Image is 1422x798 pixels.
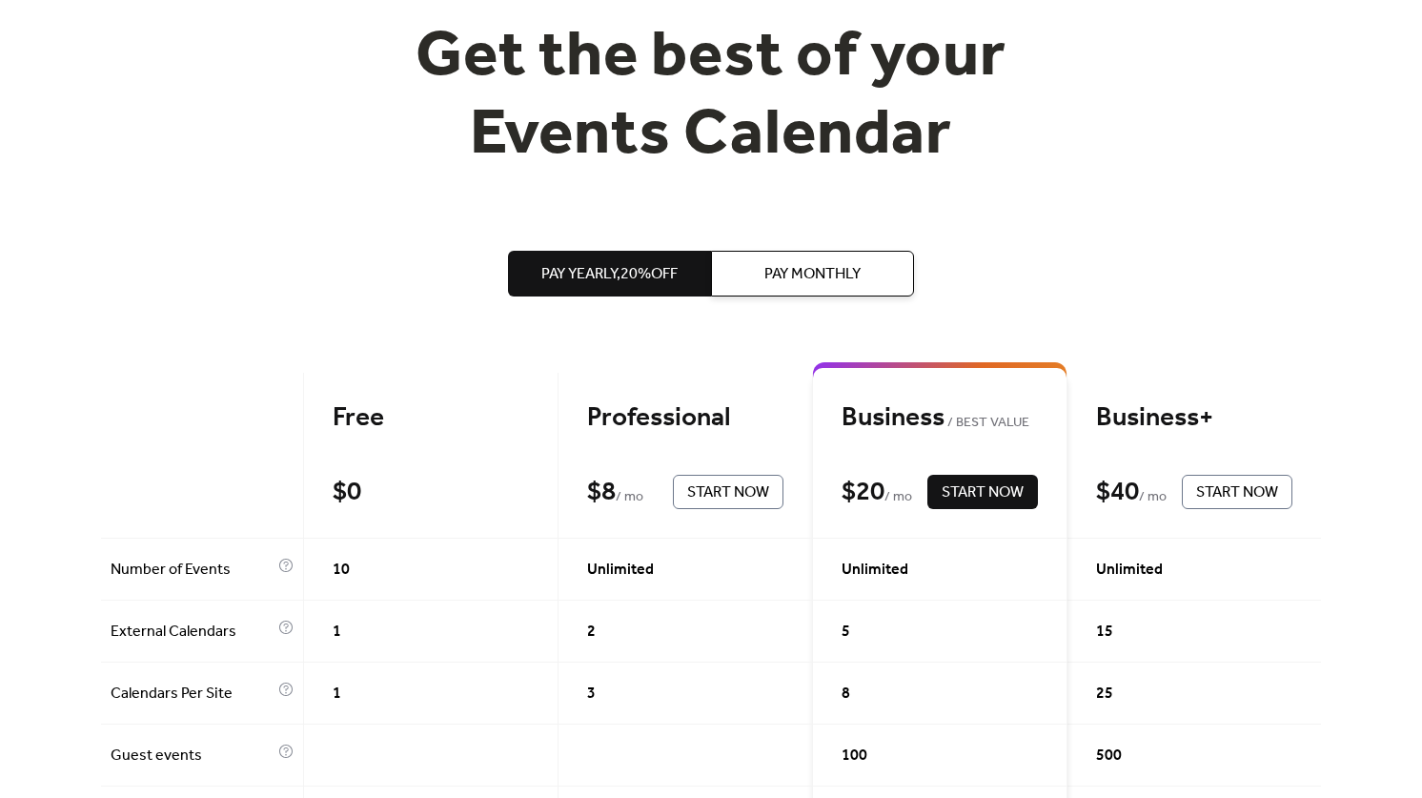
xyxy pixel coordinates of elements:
[1139,486,1167,509] span: / mo
[842,621,850,644] span: 5
[673,475,783,509] button: Start Now
[842,476,884,509] div: $ 20
[508,251,711,297] button: Pay Yearly,20%off
[587,559,654,582] span: Unlimited
[842,745,867,767] span: 100
[1096,745,1122,767] span: 500
[111,559,274,582] span: Number of Events
[687,481,769,504] span: Start Now
[333,401,529,435] div: Free
[884,486,912,509] span: / mo
[1096,476,1139,509] div: $ 40
[1182,475,1292,509] button: Start Now
[345,19,1077,174] h1: Get the best of your Events Calendar
[1196,481,1278,504] span: Start Now
[927,475,1038,509] button: Start Now
[111,745,274,767] span: Guest events
[1096,559,1163,582] span: Unlimited
[111,683,274,706] span: Calendars Per Site
[587,401,783,435] div: Professional
[333,683,341,706] span: 1
[616,486,643,509] span: / mo
[842,401,1038,435] div: Business
[587,476,616,509] div: $ 8
[1096,683,1113,706] span: 25
[333,476,361,509] div: $ 0
[711,251,914,297] button: Pay Monthly
[541,263,678,286] span: Pay Yearly, 20% off
[945,412,1029,435] span: BEST VALUE
[587,683,596,706] span: 3
[842,559,908,582] span: Unlimited
[1096,401,1292,435] div: Business+
[111,621,274,644] span: External Calendars
[1096,621,1113,644] span: 15
[587,621,596,644] span: 2
[842,683,850,706] span: 8
[942,481,1024,504] span: Start Now
[333,621,341,644] span: 1
[764,263,861,286] span: Pay Monthly
[333,559,350,582] span: 10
